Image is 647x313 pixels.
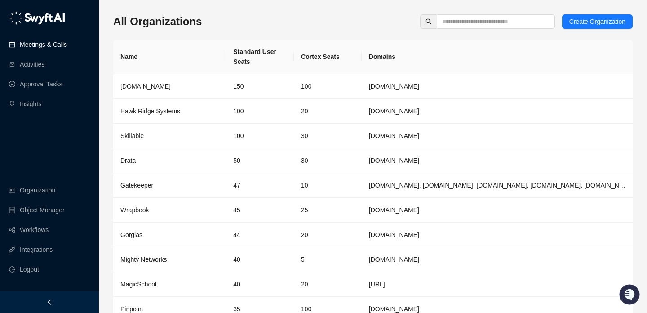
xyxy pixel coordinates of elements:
[9,266,15,273] span: logout
[618,283,643,308] iframe: Open customer support
[120,206,149,214] span: Wrapbook
[20,241,53,259] a: Integrations
[20,260,39,278] span: Logout
[362,223,633,247] td: gorgias.com
[63,148,109,155] a: Powered byPylon
[226,124,294,148] td: 100
[120,231,142,238] span: Gorgias
[226,272,294,297] td: 40
[362,173,633,198] td: gatekeeperhq.com, gatekeeperhq.io, gatekeeper.io, gatekeepervclm.com, gatekeeperhq.co, trygatekee...
[294,247,362,272] td: 5
[294,124,362,148] td: 30
[9,9,27,27] img: Swyft AI
[120,132,144,139] span: Skillable
[31,90,114,98] div: We're available if you need us!
[226,148,294,173] td: 50
[9,36,164,50] p: Welcome 👋
[425,18,432,25] span: search
[226,99,294,124] td: 100
[362,148,633,173] td: Drata.com
[18,126,33,135] span: Docs
[226,198,294,223] td: 45
[120,305,143,313] span: Pinpoint
[120,157,136,164] span: Drata
[294,173,362,198] td: 10
[9,81,25,98] img: 5124521997842_fc6d7dfcefe973c2e489_88.png
[562,14,633,29] button: Create Organization
[362,247,633,272] td: mightynetworks.com
[120,182,153,189] span: Gatekeeper
[20,181,55,199] a: Organization
[362,272,633,297] td: magicschool.ai
[362,74,633,99] td: synthesia.io
[5,122,37,139] a: 📚Docs
[113,40,226,74] th: Name
[20,55,44,73] a: Activities
[294,272,362,297] td: 20
[37,122,73,139] a: 📶Status
[46,299,53,305] span: left
[9,11,65,25] img: logo-05li4sbe.png
[40,127,48,134] div: 📶
[226,247,294,272] td: 40
[20,36,67,54] a: Meetings & Calls
[294,40,362,74] th: Cortex Seats
[294,74,362,99] td: 100
[294,198,362,223] td: 25
[20,201,65,219] a: Object Manager
[294,148,362,173] td: 30
[362,99,633,124] td: hawkridgesys.com
[294,99,362,124] td: 20
[153,84,164,95] button: Start new chat
[226,40,294,74] th: Standard User Seats
[31,81,147,90] div: Start new chat
[20,75,62,93] a: Approval Tasks
[49,126,69,135] span: Status
[569,17,625,27] span: Create Organization
[362,40,633,74] th: Domains
[20,95,41,113] a: Insights
[294,223,362,247] td: 20
[120,256,167,263] span: Mighty Networks
[226,173,294,198] td: 47
[226,223,294,247] td: 44
[226,74,294,99] td: 150
[362,198,633,223] td: wrapbook.com
[89,148,109,155] span: Pylon
[113,14,202,29] h3: All Organizations
[9,127,16,134] div: 📚
[120,83,171,90] span: [DOMAIN_NAME]
[120,107,180,115] span: Hawk Ridge Systems
[362,124,633,148] td: skillable.com
[20,221,49,239] a: Workflows
[120,281,156,288] span: MagicSchool
[9,50,164,65] h2: How can we help?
